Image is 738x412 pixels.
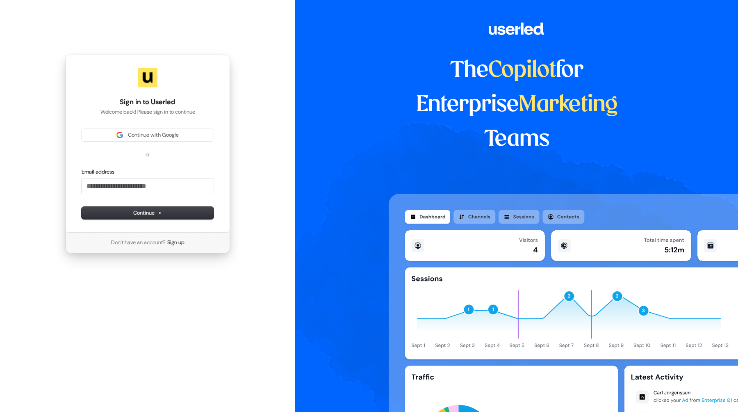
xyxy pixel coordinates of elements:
[82,108,214,116] p: Welcome back! Please sign in to continue
[82,129,214,141] button: Sign in with GoogleContinue with Google
[167,239,184,246] a: Sign up
[138,68,157,87] img: Userled
[82,168,114,176] label: Email address
[82,97,214,107] h1: Sign in to Userled
[116,132,123,138] img: Sign in with Google
[82,207,214,219] button: Continue
[389,53,645,157] h1: The for Enterprise Teams
[519,94,618,116] span: Marketing
[133,209,162,217] span: Continue
[128,131,179,139] span: Continue with Google
[488,60,556,81] span: Copilot
[146,151,150,158] p: or
[111,239,166,246] span: Don’t have an account?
